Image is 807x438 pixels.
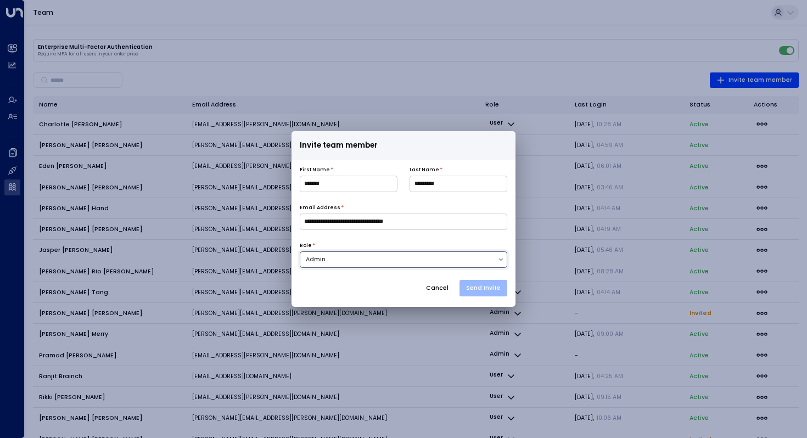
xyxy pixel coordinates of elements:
span: Invite team member [300,139,378,151]
div: Admin [306,255,492,264]
label: Email Address [300,204,340,212]
label: Last Name [410,166,439,174]
button: Send Invite [459,280,507,296]
label: First Name [300,166,330,174]
label: Role [300,242,312,250]
button: Cancel [419,280,456,296]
